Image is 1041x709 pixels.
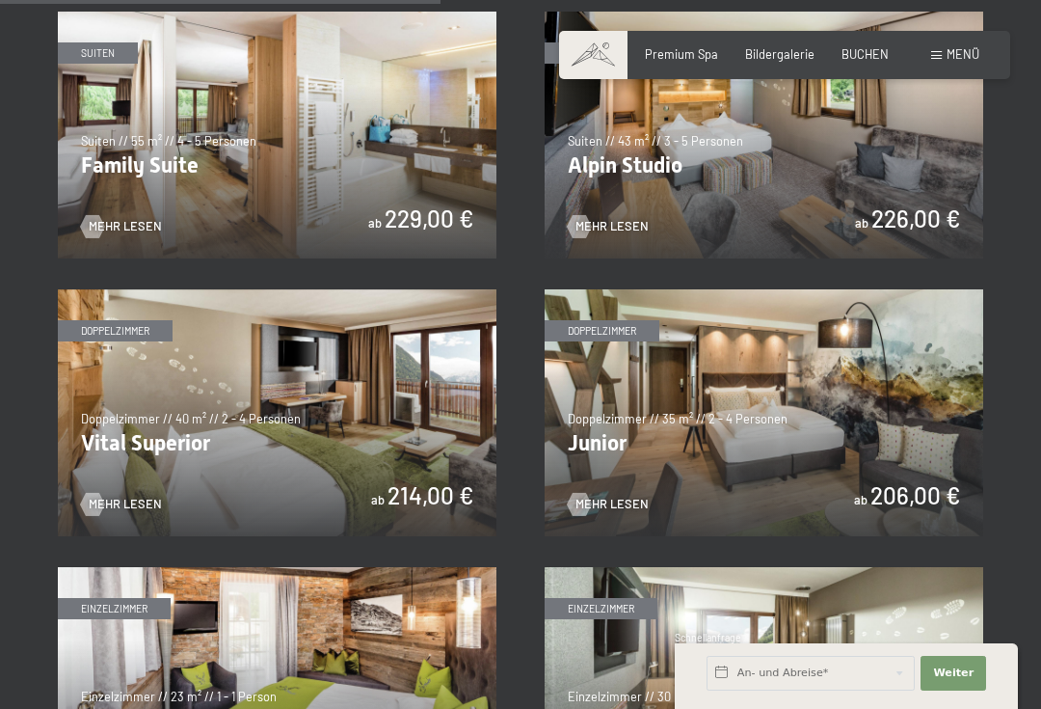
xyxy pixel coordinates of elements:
[81,496,162,513] a: Mehr Lesen
[58,12,496,21] a: Family Suite
[575,496,649,513] span: Mehr Lesen
[89,218,162,235] span: Mehr Lesen
[568,496,649,513] a: Mehr Lesen
[58,289,496,299] a: Vital Superior
[675,632,741,643] span: Schnellanfrage
[568,218,649,235] a: Mehr Lesen
[947,46,979,62] span: Menü
[545,12,983,21] a: Alpin Studio
[545,567,983,577] a: Single Superior
[575,218,649,235] span: Mehr Lesen
[545,289,983,536] img: Junior
[645,46,718,62] a: Premium Spa
[545,12,983,259] img: Alpin Studio
[933,666,974,681] span: Weiter
[58,567,496,577] a: Single Alpin
[89,496,162,513] span: Mehr Lesen
[58,12,496,259] img: Family Suite
[921,656,986,691] button: Weiter
[58,289,496,536] img: Vital Superior
[81,218,162,235] a: Mehr Lesen
[545,289,983,299] a: Junior
[841,46,889,62] a: BUCHEN
[745,46,814,62] a: Bildergalerie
